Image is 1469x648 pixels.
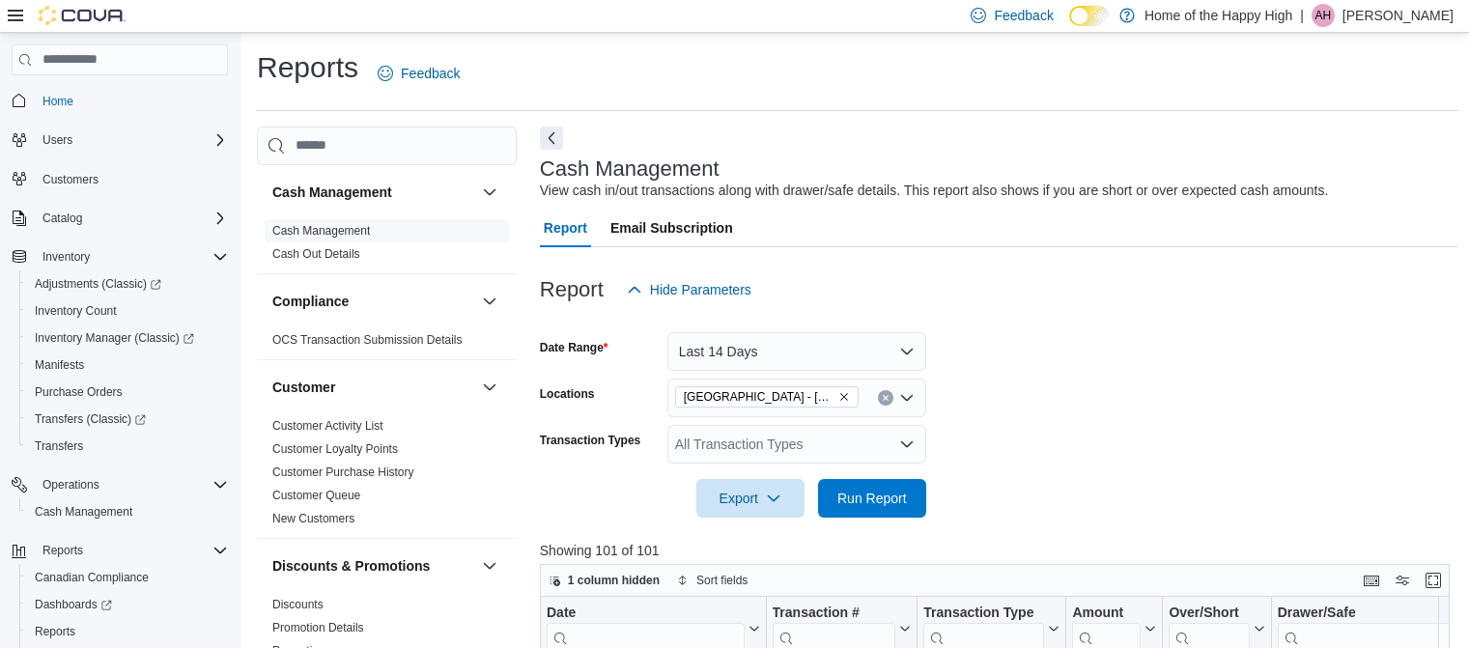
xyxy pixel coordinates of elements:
[1360,569,1383,592] button: Keyboard shortcuts
[272,378,474,397] button: Customer
[1312,4,1335,27] div: Alannah Hennig
[27,353,92,377] a: Manifests
[35,539,91,562] button: Reports
[540,541,1459,560] p: Showing 101 of 101
[401,64,460,83] span: Feedback
[540,127,563,150] button: Next
[1300,4,1304,27] p: |
[27,500,140,523] a: Cash Management
[39,6,126,25] img: Cova
[540,278,604,301] h3: Report
[27,380,228,404] span: Purchase Orders
[27,620,83,643] a: Reports
[4,205,236,232] button: Catalog
[994,6,1053,25] span: Feedback
[272,292,474,311] button: Compliance
[27,380,130,404] a: Purchase Orders
[42,94,73,109] span: Home
[19,324,236,352] a: Inventory Manager (Classic)
[35,207,90,230] button: Catalog
[837,489,907,508] span: Run Report
[35,624,75,639] span: Reports
[272,419,383,433] a: Customer Activity List
[478,181,501,204] button: Cash Management
[35,90,81,113] a: Home
[272,465,414,480] span: Customer Purchase History
[544,209,587,247] span: Report
[272,489,360,502] a: Customer Queue
[272,556,474,576] button: Discounts & Promotions
[838,391,850,403] button: Remove Edmonton - Jackson Heights - Fire & Flower from selection in this group
[35,473,228,496] span: Operations
[27,408,154,431] a: Transfers (Classic)
[19,406,236,433] a: Transfers (Classic)
[19,564,236,591] button: Canadian Compliance
[35,303,117,319] span: Inventory Count
[541,569,667,592] button: 1 column hidden
[35,207,228,230] span: Catalog
[19,618,236,645] button: Reports
[878,390,893,406] button: Clear input
[669,569,755,592] button: Sort fields
[257,48,358,87] h1: Reports
[35,276,161,292] span: Adjustments (Classic)
[272,465,414,479] a: Customer Purchase History
[1069,6,1110,26] input: Dark Mode
[547,604,745,622] div: Date
[540,340,608,355] label: Date Range
[27,620,228,643] span: Reports
[19,433,236,460] button: Transfers
[35,539,228,562] span: Reports
[35,357,84,373] span: Manifests
[272,556,430,576] h3: Discounts & Promotions
[272,247,360,261] a: Cash Out Details
[35,128,228,152] span: Users
[1169,604,1249,622] div: Over/Short
[370,54,467,93] a: Feedback
[4,471,236,498] button: Operations
[923,604,1044,622] div: Transaction Type
[272,292,349,311] h3: Compliance
[1342,4,1454,27] p: [PERSON_NAME]
[272,597,324,612] span: Discounts
[272,332,463,348] span: OCS Transaction Submission Details
[696,573,748,588] span: Sort fields
[272,223,370,239] span: Cash Management
[772,604,895,622] div: Transaction #
[27,566,228,589] span: Canadian Compliance
[19,270,236,297] a: Adjustments (Classic)
[540,433,640,448] label: Transaction Types
[42,249,90,265] span: Inventory
[1072,604,1141,622] div: Amount
[818,479,926,518] button: Run Report
[650,280,751,299] span: Hide Parameters
[27,353,228,377] span: Manifests
[478,376,501,399] button: Customer
[42,132,72,148] span: Users
[272,621,364,634] a: Promotion Details
[19,352,236,379] button: Manifests
[27,435,91,458] a: Transfers
[35,167,228,191] span: Customers
[540,386,595,402] label: Locations
[257,328,517,359] div: Compliance
[696,479,805,518] button: Export
[35,504,132,520] span: Cash Management
[272,620,364,635] span: Promotion Details
[27,500,228,523] span: Cash Management
[42,172,99,187] span: Customers
[272,183,474,202] button: Cash Management
[478,554,501,578] button: Discounts & Promotions
[272,224,370,238] a: Cash Management
[568,573,660,588] span: 1 column hidden
[257,414,517,538] div: Customer
[1391,569,1414,592] button: Display options
[272,418,383,434] span: Customer Activity List
[35,570,149,585] span: Canadian Compliance
[272,512,354,525] a: New Customers
[27,408,228,431] span: Transfers (Classic)
[35,89,228,113] span: Home
[675,386,859,408] span: Edmonton - Jackson Heights - Fire & Flower
[35,330,194,346] span: Inventory Manager (Classic)
[272,442,398,456] a: Customer Loyalty Points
